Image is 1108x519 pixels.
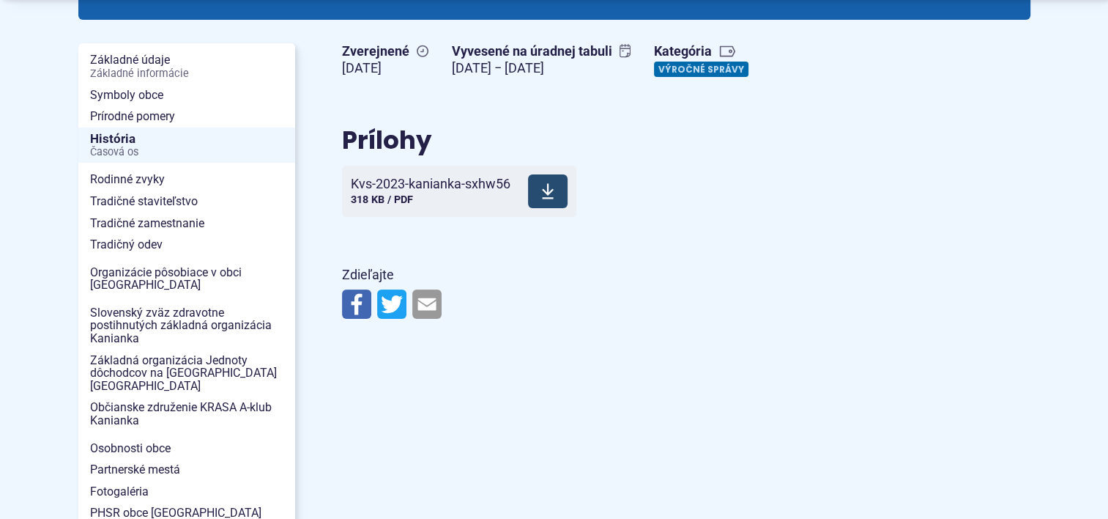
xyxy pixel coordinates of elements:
[90,68,283,80] span: Základné informácie
[78,128,295,163] a: HistóriaČasová os
[78,397,295,431] a: Občianske združenie KRASA A-klub Kanianka
[78,169,295,191] a: Rodinné zvyky
[78,234,295,256] a: Tradičný odev
[90,459,283,481] span: Partnerské mestá
[90,438,283,460] span: Osobnosti obce
[452,43,631,60] span: Vyvesené na úradnej tabuli
[78,191,295,213] a: Tradičné staviteľstvo
[351,194,413,206] span: 318 KB / PDF
[90,147,283,158] span: Časová os
[78,49,295,84] a: Základné údajeZákladné informácie
[90,262,283,296] span: Organizácie pôsobiace v obci [GEOGRAPHIC_DATA]
[90,302,283,350] span: Slovenský zväz zdravotne postihnutých základná organizácia Kanianka
[412,290,442,319] img: Zdieľať e-mailom
[377,290,406,319] img: Zdieľať na Twitteri
[78,262,295,296] a: Organizácie pôsobiace v obci [GEOGRAPHIC_DATA]
[342,127,862,154] h2: Prílohy
[78,213,295,235] a: Tradičné zamestnanie
[351,177,510,191] span: Kvs-2023-kanianka-sxhw56
[78,302,295,350] a: Slovenský zväz zdravotne postihnutých základná organizácia Kanianka
[90,128,283,163] span: História
[90,481,283,503] span: Fotogaléria
[78,459,295,481] a: Partnerské mestá
[90,191,283,213] span: Tradičné staviteľstvo
[78,438,295,460] a: Osobnosti obce
[78,481,295,503] a: Fotogaléria
[90,106,283,128] span: Prírodné pomery
[342,290,371,319] img: Zdieľať na Facebooku
[342,43,428,60] span: Zverejnené
[78,350,295,397] a: Základná organizácia Jednoty dôchodcov na [GEOGRAPHIC_DATA] [GEOGRAPHIC_DATA]
[90,397,283,431] span: Občianske združenie KRASA A-klub Kanianka
[342,264,862,287] p: Zdieľajte
[342,60,428,77] figcaption: [DATE]
[90,234,283,256] span: Tradičný odev
[654,62,748,77] a: Výročné správy
[90,213,283,235] span: Tradičné zamestnanie
[78,84,295,106] a: Symboly obce
[90,49,283,84] span: Základné údaje
[654,43,754,60] span: Kategória
[342,166,576,217] a: Kvs-2023-kanianka-sxhw56 318 KB / PDF
[90,169,283,191] span: Rodinné zvyky
[452,60,631,77] figcaption: [DATE] − [DATE]
[90,84,283,106] span: Symboly obce
[78,106,295,128] a: Prírodné pomery
[90,350,283,397] span: Základná organizácia Jednoty dôchodcov na [GEOGRAPHIC_DATA] [GEOGRAPHIC_DATA]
